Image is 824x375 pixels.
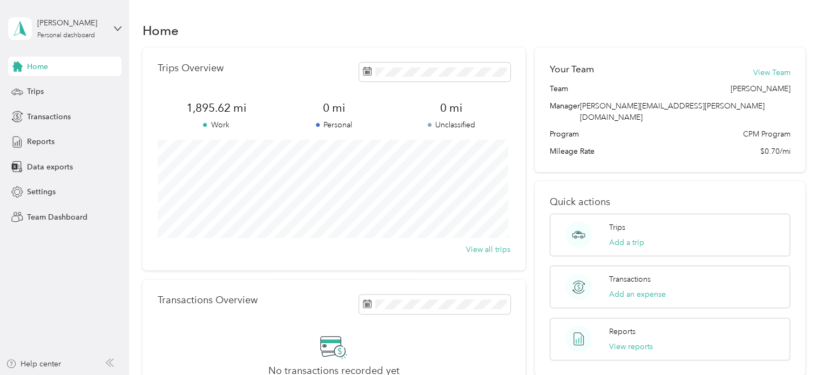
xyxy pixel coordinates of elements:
span: Reports [27,136,55,147]
span: Manager [550,100,580,123]
span: Settings [27,186,56,197]
span: 0 mi [393,100,510,115]
p: Reports [609,326,636,337]
p: Transactions Overview [158,295,258,306]
h2: Your Team [550,63,594,76]
button: Add an expense [609,289,666,300]
span: $0.70/mi [760,146,790,157]
div: [PERSON_NAME] [37,17,105,29]
iframe: Everlance-gr Chat Button Frame [764,315,824,375]
span: Home [27,61,48,72]
button: View all trips [466,244,510,255]
span: Team Dashboard [27,212,87,223]
button: Add a trip [609,237,644,248]
div: Personal dashboard [37,32,95,39]
h1: Home [143,25,179,36]
p: Trips Overview [158,63,224,74]
p: Work [158,119,275,131]
p: Personal [275,119,393,131]
p: Unclassified [393,119,510,131]
span: Data exports [27,161,73,173]
button: View Team [753,67,790,78]
span: Mileage Rate [550,146,595,157]
p: Trips [609,222,625,233]
span: Team [550,83,568,94]
span: 0 mi [275,100,393,115]
span: CPM Program [742,128,790,140]
span: 1,895.62 mi [158,100,275,115]
button: Help center [6,358,61,370]
span: Program [550,128,579,140]
button: View reports [609,341,653,352]
span: [PERSON_NAME][EMAIL_ADDRESS][PERSON_NAME][DOMAIN_NAME] [580,101,765,122]
span: [PERSON_NAME] [730,83,790,94]
p: Quick actions [550,196,790,208]
span: Transactions [27,111,71,122]
span: Trips [27,86,44,97]
p: Transactions [609,274,651,285]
